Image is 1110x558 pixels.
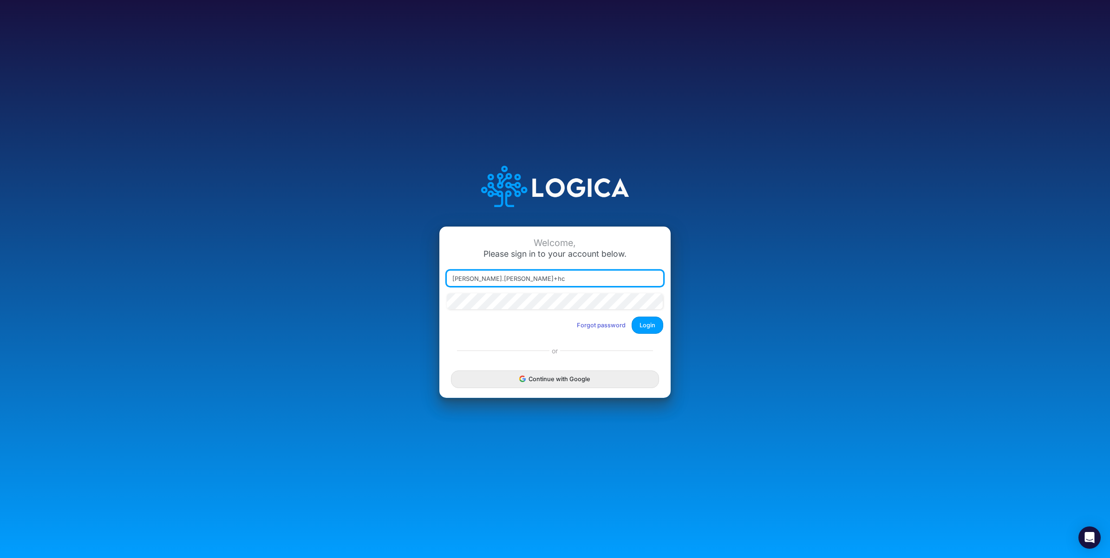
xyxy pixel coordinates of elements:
button: Continue with Google [451,370,659,388]
div: Open Intercom Messenger [1078,526,1101,549]
span: Please sign in to your account below. [483,249,627,259]
input: Email [447,271,663,286]
button: Forgot password [571,318,632,333]
div: Welcome, [447,238,663,248]
button: Login [632,317,663,334]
